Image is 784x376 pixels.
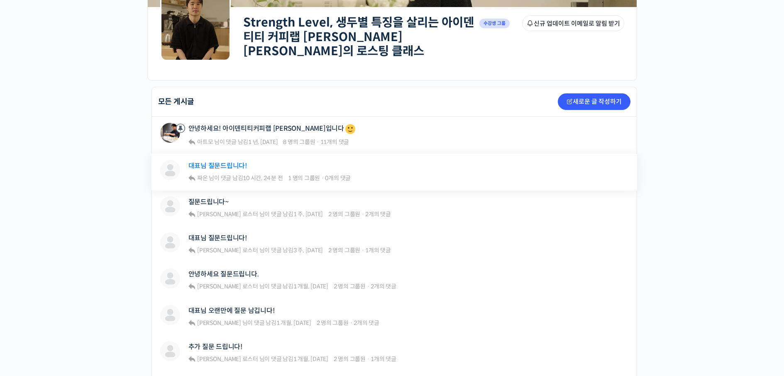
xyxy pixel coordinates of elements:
[350,319,353,327] span: ·
[76,276,86,283] span: 대화
[248,138,278,146] a: 1 년, [DATE]
[84,263,87,269] span: 1
[107,263,159,284] a: 설정
[558,93,630,110] a: 새로운 글 작성하기
[371,355,396,363] span: 1개의 댓글
[293,355,328,363] a: 1 개월, [DATE]
[354,319,379,327] span: 2개의 댓글
[276,319,311,327] a: 1 개월, [DATE]
[361,210,364,218] span: ·
[334,283,366,290] span: 2 명의 그룹원
[321,174,324,182] span: ·
[197,247,258,254] span: [PERSON_NAME] 로스터
[293,283,328,290] a: 1 개월, [DATE]
[334,355,366,363] span: 2 명의 그룹원
[196,319,311,327] span: 님이 댓글 남김
[317,319,349,327] span: 2 명의 그룹원
[365,247,391,254] span: 1개의 댓글
[243,15,474,59] a: Strength Level, 생두별 특징을 살리는 아이덴티티 커피랩 [PERSON_NAME] [PERSON_NAME]의 로스팅 클래스
[196,174,283,182] span: 님이 댓글 남김
[188,270,259,278] a: 안녕하세요 질문드립니다.
[196,247,258,254] a: [PERSON_NAME] 로스터
[316,138,319,146] span: ·
[2,263,55,284] a: 홈
[361,247,364,254] span: ·
[293,247,323,254] a: 3 주, [DATE]
[320,138,349,146] span: 11개의 댓글
[196,210,258,218] a: [PERSON_NAME] 로스터
[196,283,328,290] span: 님이 댓글 남김
[55,263,107,284] a: 1대화
[197,138,213,146] span: 아트모
[345,124,355,134] img: 🙂
[188,162,247,170] a: 대표님 질문드립니다!
[243,174,283,182] a: 10 시간, 24 분 전
[197,319,241,327] span: [PERSON_NAME]
[188,198,229,206] a: 질문드립니다~
[188,123,357,135] a: 안녕하세요! 아이덴티티커피랩 [PERSON_NAME]입니다
[196,210,323,218] span: 님이 댓글 남김
[365,210,391,218] span: 2개의 댓글
[197,210,258,218] span: [PERSON_NAME] 로스터
[371,283,396,290] span: 2개의 댓글
[196,283,258,290] a: [PERSON_NAME] 로스터
[196,174,208,182] a: 짜온
[479,19,510,28] span: 수강생 그룹
[197,174,208,182] span: 짜온
[522,15,624,31] button: 신규 업데이트 이메일로 알림 받기
[26,276,31,282] span: 홈
[196,355,328,363] span: 님이 댓글 남김
[188,307,275,315] a: 대표님 오랜만에 질문 남깁니다!
[188,234,247,242] a: 대표님 질문드립니다!
[328,247,360,254] span: 2 명의 그룹원
[288,174,320,182] span: 1 명의 그룹원
[188,343,242,351] a: 추가 질문 드립니다!
[283,138,315,146] span: 8 명의 그룹원
[197,355,258,363] span: [PERSON_NAME] 로스터
[325,174,351,182] span: 0개의 댓글
[158,98,195,105] h2: 모든 게시글
[196,247,323,254] span: 님이 댓글 남김
[197,283,258,290] span: [PERSON_NAME] 로스터
[196,138,278,146] span: 님이 댓글 남김
[196,138,213,146] a: 아트모
[196,355,258,363] a: [PERSON_NAME] 로스터
[128,276,138,282] span: 설정
[328,210,360,218] span: 2 명의 그룹원
[293,210,323,218] a: 1 주, [DATE]
[196,319,241,327] a: [PERSON_NAME]
[367,355,370,363] span: ·
[367,283,370,290] span: ·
